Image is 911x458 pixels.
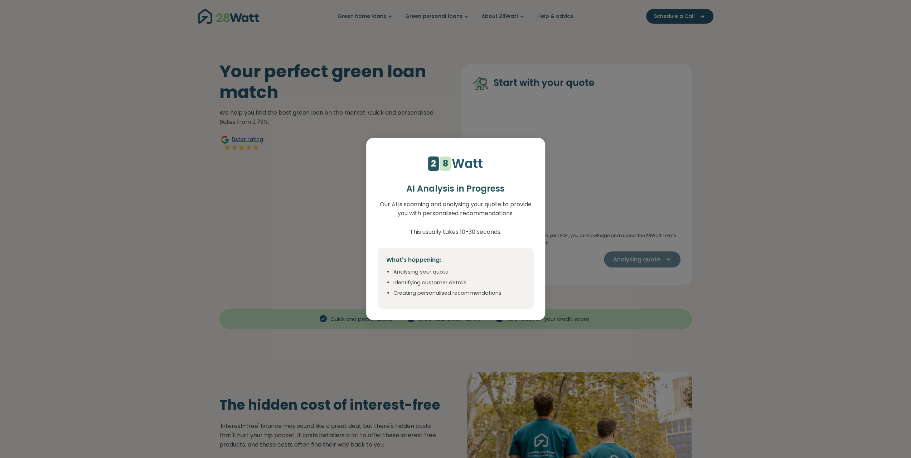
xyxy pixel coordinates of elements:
div: 2 [431,156,436,171]
div: 8 [443,156,448,171]
p: Our AI is scanning and analysing your quote to provide you with personalised recommendations. Thi... [378,200,534,236]
li: Creating personalised recommendations [393,289,525,297]
h4: What's happening: [386,256,525,264]
li: Analysing your quote [393,268,525,276]
li: Identifying customer details [393,279,525,287]
h2: AI Analysis in Progress [378,184,534,194]
p: Watt [452,154,483,174]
